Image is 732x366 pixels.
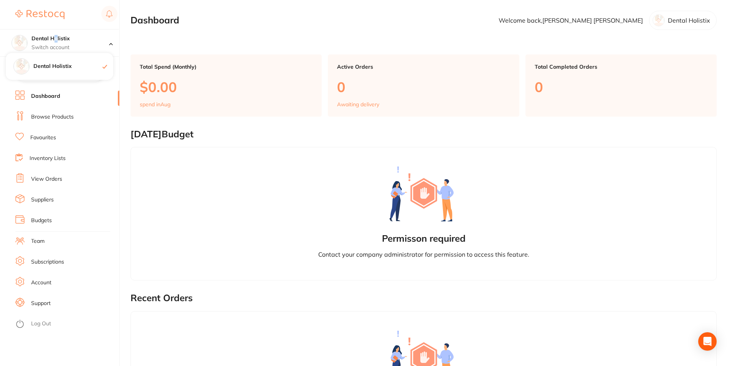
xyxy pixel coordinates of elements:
[499,17,643,24] p: Welcome back, [PERSON_NAME] [PERSON_NAME]
[15,318,117,330] button: Log Out
[31,175,62,183] a: View Orders
[15,10,64,19] img: Restocq Logo
[31,113,74,121] a: Browse Products
[15,6,64,23] a: Restocq Logo
[535,79,707,95] p: 0
[31,44,109,51] p: Switch account
[31,217,52,224] a: Budgets
[668,17,710,24] p: Dental Holistix
[14,59,29,74] img: Dental Holistix
[31,92,60,100] a: Dashboard
[33,63,102,70] h4: Dental Holistix
[31,279,51,287] a: Account
[328,54,519,117] a: Active Orders0Awaiting delivery
[30,134,56,142] a: Favourites
[131,54,322,117] a: Total Spend (Monthly)$0.00spend inAug
[140,79,312,95] p: $0.00
[698,332,717,351] div: Open Intercom Messenger
[337,79,510,95] p: 0
[318,250,529,259] p: Contact your company administrator for permission to access this feature.
[131,293,717,303] h2: Recent Orders
[131,15,179,26] h2: Dashboard
[31,258,64,266] a: Subscriptions
[337,64,510,70] p: Active Orders
[12,35,27,51] img: Dental Holistix
[31,300,51,307] a: Support
[131,129,717,140] h2: [DATE] Budget
[140,64,312,70] p: Total Spend (Monthly)
[30,155,66,162] a: Inventory Lists
[525,54,717,117] a: Total Completed Orders0
[31,35,109,43] h4: Dental Holistix
[382,233,466,244] h2: Permisson required
[535,64,707,70] p: Total Completed Orders
[140,101,170,107] p: spend in Aug
[31,320,51,328] a: Log Out
[31,196,54,204] a: Suppliers
[337,101,379,107] p: Awaiting delivery
[31,237,45,245] a: Team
